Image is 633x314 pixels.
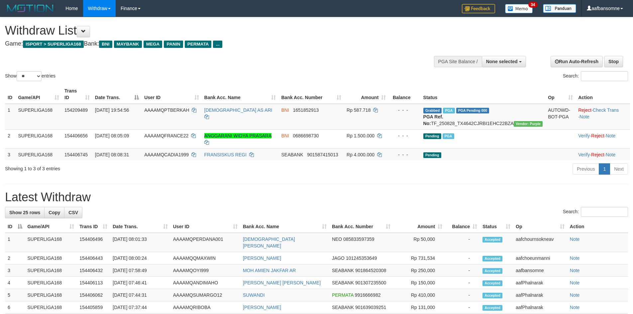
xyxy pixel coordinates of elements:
[570,236,580,242] a: Note
[114,41,142,48] span: MAYBANK
[5,163,259,172] div: Showing 1 to 3 of 3 entries
[25,301,77,314] td: SUPERLIGA168
[170,221,240,233] th: User ID: activate to sort column ascending
[445,264,480,277] td: -
[563,71,628,81] label: Search:
[482,237,502,242] span: Accepted
[99,41,112,48] span: BNI
[445,289,480,301] td: -
[580,114,589,119] a: Note
[5,191,628,204] h1: Latest Withdraw
[62,85,92,104] th: Trans ID: activate to sort column ascending
[15,104,62,130] td: SUPERLIGA168
[164,41,183,48] span: PANIN
[5,129,15,148] td: 2
[570,280,580,285] a: Note
[543,4,576,13] img: panduan.png
[144,133,188,138] span: AAAAMQFRANCE22
[456,108,489,113] span: PGA Pending
[170,252,240,264] td: AAAAMQQMAXWIN
[243,268,296,273] a: MOH AMIEN JAKFAR AR
[77,301,110,314] td: 154405859
[95,133,129,138] span: [DATE] 08:05:09
[293,133,319,138] span: Copy 0686698730 to clipboard
[343,236,374,242] span: Copy 085833597359 to clipboard
[329,221,393,233] th: Bank Acc. Number: activate to sort column ascending
[5,264,25,277] td: 3
[486,59,518,64] span: None selected
[5,233,25,252] td: 1
[567,221,628,233] th: Action
[77,252,110,264] td: 154406443
[391,132,418,139] div: - - -
[346,255,377,261] span: Copy 101245353649 to clipboard
[5,41,415,47] h4: Game: Bank:
[332,255,345,261] span: JAGO
[64,107,88,113] span: 154209489
[25,233,77,252] td: SUPERLIGA168
[576,148,630,161] td: · ·
[281,152,303,157] span: SEABANK
[443,133,454,139] span: Marked by aafchhiseyha
[170,233,240,252] td: AAAAMQPERDANA001
[576,85,630,104] th: Action
[545,104,576,130] td: AUTOWD-BOT-PGA
[593,107,619,113] a: Check Trans
[421,104,546,130] td: TF_250828_TX4642CJRBI1EHC22BZA
[77,277,110,289] td: 154406113
[5,252,25,264] td: 2
[393,221,445,233] th: Amount: activate to sort column ascending
[144,107,189,113] span: AAAAMQPTBERKAH
[505,4,533,13] img: Button%20Memo.svg
[445,252,480,264] td: -
[570,305,580,310] a: Note
[5,148,15,161] td: 3
[5,104,15,130] td: 1
[170,301,240,314] td: AAAAMQRIBOBA
[243,292,265,298] a: SUWANDI
[332,292,354,298] span: PERMATA
[578,133,590,138] a: Verify
[528,2,537,8] span: 34
[355,280,386,285] span: Copy 901307235500 to clipboard
[423,152,441,158] span: Pending
[25,289,77,301] td: SUPERLIGA168
[423,114,443,126] b: PGA Ref. No:
[347,133,374,138] span: Rp 1.500.000
[393,301,445,314] td: Rp 131,000
[243,305,281,310] a: [PERSON_NAME]
[202,85,279,104] th: Bank Acc. Name: activate to sort column ascending
[204,107,272,113] a: [DEMOGRAPHIC_DATA] AS ARI
[49,210,60,215] span: Copy
[445,221,480,233] th: Balance: activate to sort column ascending
[17,71,42,81] select: Showentries
[5,221,25,233] th: ID: activate to sort column descending
[5,85,15,104] th: ID
[293,107,319,113] span: Copy 1651852913 to clipboard
[9,210,40,215] span: Show 25 rows
[421,85,546,104] th: Status
[307,152,338,157] span: Copy 901587415013 to clipboard
[44,207,64,218] a: Copy
[482,293,502,298] span: Accepted
[347,107,370,113] span: Rp 587.718
[578,107,591,113] a: Reject
[347,152,374,157] span: Rp 4.000.000
[332,280,354,285] span: SEABANK
[64,133,88,138] span: 154406656
[581,71,628,81] input: Search:
[170,289,240,301] td: AAAAMQSUMARGO12
[513,233,567,252] td: aafchournsokneav
[591,152,604,157] a: Reject
[573,163,599,175] a: Previous
[243,255,281,261] a: [PERSON_NAME]
[5,207,45,218] a: Show 25 rows
[606,133,616,138] a: Note
[213,41,222,48] span: ...
[110,301,170,314] td: [DATE] 07:37:44
[604,56,623,67] a: Stop
[578,152,590,157] a: Verify
[599,163,610,175] a: 1
[170,277,240,289] td: AAAAMQANDIMAHO
[355,292,381,298] span: Copy 9916666982 to clipboard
